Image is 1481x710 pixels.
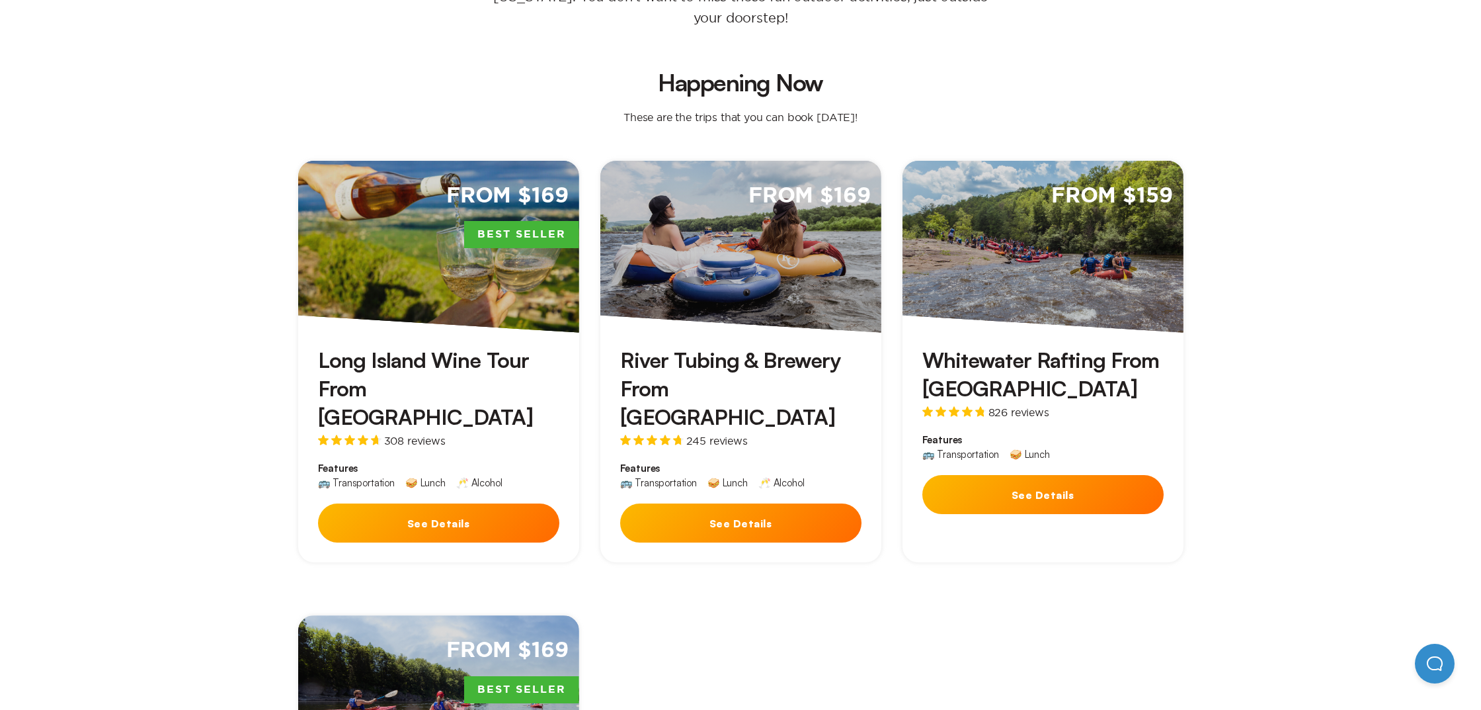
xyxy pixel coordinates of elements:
div: 🥂 Alcohol [456,478,502,488]
span: From $159 [1051,182,1173,210]
span: 826 reviews [988,407,1049,418]
span: From $169 [446,182,569,210]
a: From $169Best SellerLong Island Wine Tour From [GEOGRAPHIC_DATA]308 reviewsFeatures🚌 Transportati... [298,161,579,563]
h3: Whitewater Rafting From [GEOGRAPHIC_DATA] [922,346,1164,403]
a: From $159Whitewater Rafting From [GEOGRAPHIC_DATA]826 reviewsFeatures🚌 Transportation🥪 LunchSee D... [902,161,1183,563]
h2: Happening Now [167,71,1314,95]
span: Features [318,462,559,475]
div: 🚌 Transportation [620,478,697,488]
span: Best Seller [464,676,579,704]
span: Best Seller [464,221,579,249]
span: Features [922,433,1164,447]
h3: River Tubing & Brewery From [GEOGRAPHIC_DATA] [620,346,861,432]
span: From $169 [748,182,871,210]
div: 🥪 Lunch [1010,449,1050,459]
iframe: Help Scout Beacon - Open [1415,644,1455,684]
div: 🥂 Alcohol [758,478,805,488]
div: 🥪 Lunch [707,478,748,488]
span: From $169 [446,637,569,665]
span: 245 reviews [686,435,748,446]
div: 🥪 Lunch [405,478,446,488]
button: See Details [318,504,559,543]
div: 🚌 Transportation [318,478,395,488]
h3: Long Island Wine Tour From [GEOGRAPHIC_DATA] [318,346,559,432]
span: Features [620,462,861,475]
p: These are the trips that you can book [DATE]! [610,111,871,124]
span: 308 reviews [384,435,446,446]
div: 🚌 Transportation [922,449,999,459]
button: See Details [922,475,1164,514]
a: From $169River Tubing & Brewery From [GEOGRAPHIC_DATA]245 reviewsFeatures🚌 Transportation🥪 Lunch🥂... [600,161,881,563]
button: See Details [620,504,861,543]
